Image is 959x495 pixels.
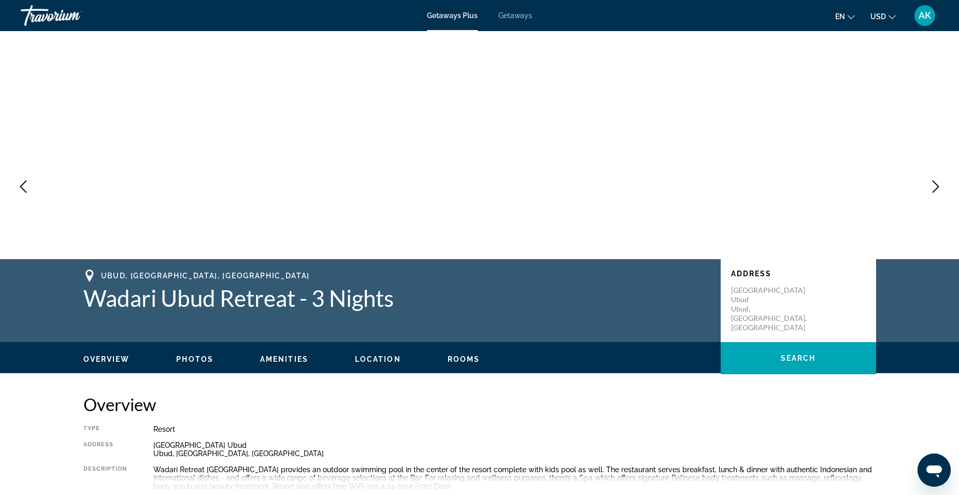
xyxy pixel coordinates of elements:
span: Rooms [448,355,480,363]
div: Description [83,465,127,490]
button: Rooms [448,355,480,364]
h2: Overview [83,394,876,415]
span: Location [355,355,401,363]
span: AK [919,10,931,21]
span: USD [870,12,886,21]
div: [GEOGRAPHIC_DATA] Ubud Ubud, [GEOGRAPHIC_DATA], [GEOGRAPHIC_DATA] [153,441,876,458]
button: Change currency [870,9,896,24]
a: Getaways [498,11,532,20]
span: en [835,12,845,21]
span: Search [781,354,816,362]
h1: Wadari Ubud Retreat - 3 Nights [83,285,710,312]
span: Photos [176,355,213,363]
div: Address [83,441,127,458]
p: [GEOGRAPHIC_DATA] Ubud Ubud, [GEOGRAPHIC_DATA], [GEOGRAPHIC_DATA] [731,286,814,332]
button: Location [355,355,401,364]
iframe: Кнопка запуска окна обмена сообщениями [918,454,951,487]
span: Ubud, [GEOGRAPHIC_DATA], [GEOGRAPHIC_DATA] [101,272,310,280]
span: Amenities [260,355,308,363]
span: Overview [83,355,130,363]
button: Next image [923,174,949,200]
button: Overview [83,355,130,364]
button: Amenities [260,355,308,364]
div: Resort [153,425,876,433]
div: Type [83,425,127,433]
button: User Menu [911,5,938,26]
div: Wadari Retreat [GEOGRAPHIC_DATA] provides an outdoor swimming pool in the center of the resort co... [153,465,876,490]
p: Address [731,270,866,278]
button: Photos [176,355,213,364]
a: Getaways Plus [427,11,478,20]
button: Search [721,342,876,374]
button: Change language [835,9,855,24]
button: Previous image [10,174,36,200]
a: Travorium [21,2,124,29]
